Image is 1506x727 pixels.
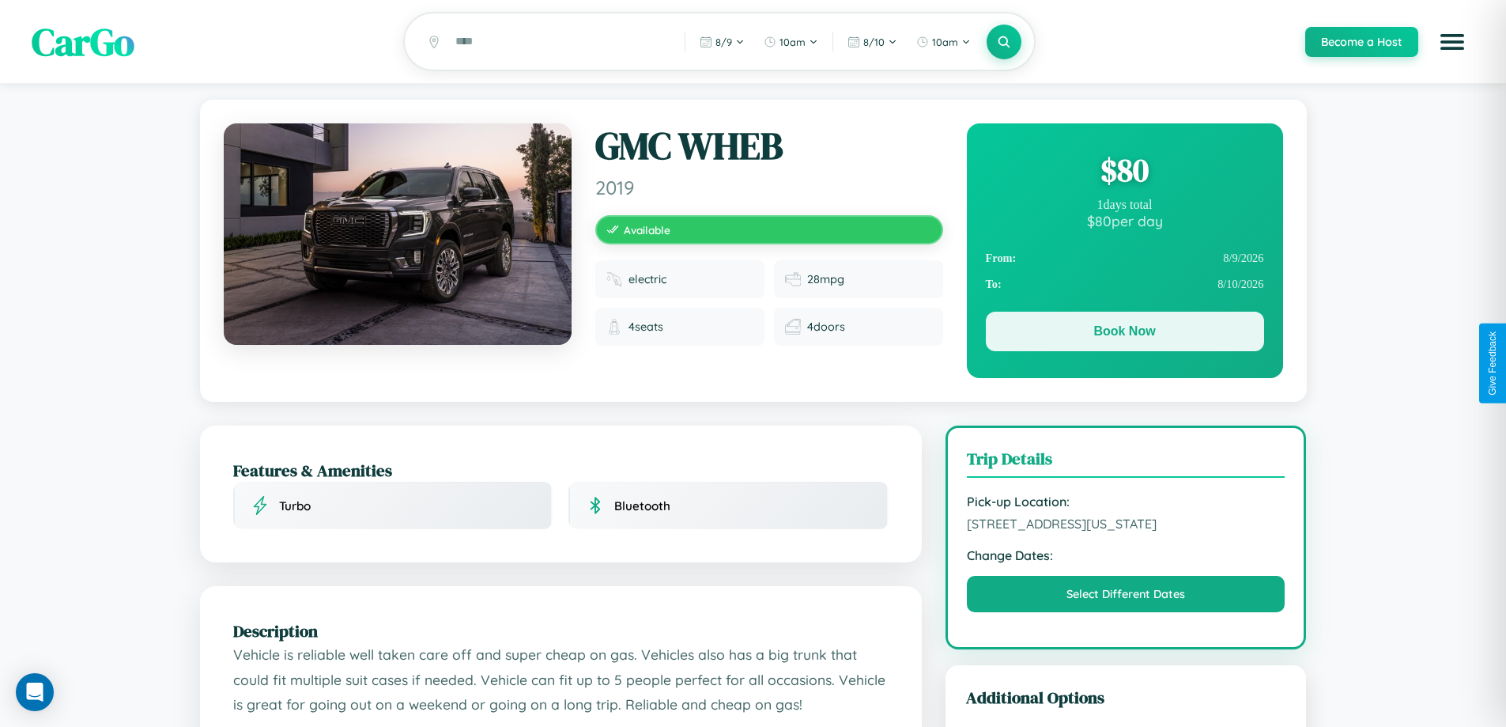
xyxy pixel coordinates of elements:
[279,498,311,513] span: Turbo
[986,198,1264,212] div: 1 days total
[986,271,1264,297] div: 8 / 10 / 2026
[16,673,54,711] div: Open Intercom Messenger
[233,642,889,718] p: Vehicle is reliable well taken care off and super cheap on gas. Vehicles also has a big trunk tha...
[986,278,1002,291] strong: To:
[715,36,732,48] span: 8 / 9
[233,619,889,642] h2: Description
[967,576,1285,612] button: Select Different Dates
[986,312,1264,351] button: Book Now
[807,272,844,286] span: 28 mpg
[224,123,572,345] img: GMC WHEB 2019
[986,212,1264,229] div: $ 80 per day
[966,686,1286,709] h3: Additional Options
[233,459,889,482] h2: Features & Amenities
[785,319,801,335] img: Doors
[628,272,666,286] span: electric
[692,29,753,55] button: 8/9
[967,516,1285,532] span: [STREET_ADDRESS][US_STATE]
[986,149,1264,191] div: $ 80
[756,29,826,55] button: 10am
[785,271,801,287] img: Fuel efficiency
[32,16,134,68] span: CarGo
[1487,331,1498,396] div: Give Feedback
[932,36,958,48] span: 10am
[908,29,979,55] button: 10am
[967,547,1285,563] strong: Change Dates:
[1305,27,1418,57] button: Become a Host
[1430,20,1474,64] button: Open menu
[986,252,1017,265] strong: From:
[967,494,1285,509] strong: Pick-up Location:
[807,320,845,334] span: 4 doors
[863,36,885,48] span: 8 / 10
[606,271,622,287] img: Fuel type
[606,319,622,335] img: Seats
[595,123,943,169] h1: GMC WHEB
[779,36,806,48] span: 10am
[840,29,905,55] button: 8/10
[614,498,670,513] span: Bluetooth
[624,223,670,237] span: Available
[628,320,663,334] span: 4 seats
[986,245,1264,271] div: 8 / 9 / 2026
[595,176,943,199] span: 2019
[967,447,1285,478] h3: Trip Details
